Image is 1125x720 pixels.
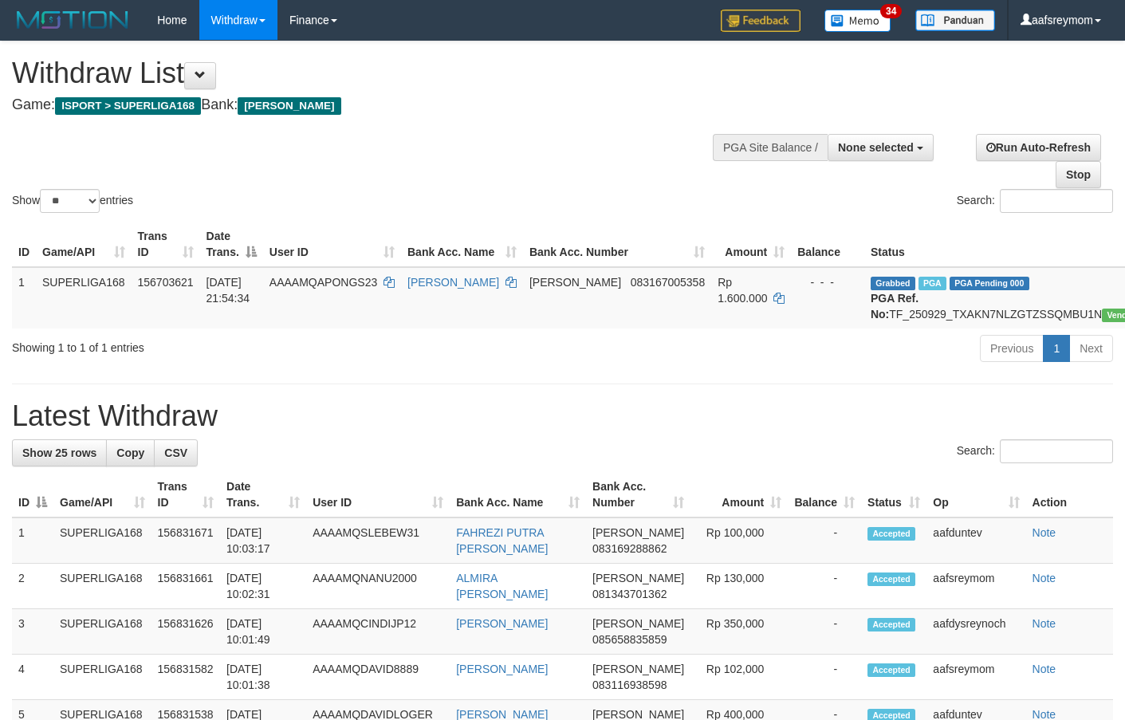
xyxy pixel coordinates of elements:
span: [PERSON_NAME] [592,572,684,584]
a: ALMIRA [PERSON_NAME] [456,572,548,600]
span: Accepted [867,527,915,541]
th: Amount: activate to sort column ascending [711,222,791,267]
a: Note [1033,617,1056,630]
th: Balance [791,222,864,267]
span: [PERSON_NAME] [238,97,340,115]
span: Rp 1.600.000 [718,276,767,305]
label: Search: [957,439,1113,463]
b: PGA Ref. No: [871,292,918,321]
span: Copy 083167005358 to clipboard [631,276,705,289]
td: 156831671 [151,517,221,564]
td: AAAAMQDAVID8889 [306,655,450,700]
td: aafsreymom [926,655,1025,700]
td: aafsreymom [926,564,1025,609]
th: ID [12,222,36,267]
span: Accepted [867,572,915,586]
th: User ID: activate to sort column ascending [263,222,401,267]
th: Game/API: activate to sort column ascending [53,472,151,517]
span: Accepted [867,663,915,677]
td: - [788,564,861,609]
span: ISPORT > SUPERLIGA168 [55,97,201,115]
td: Rp 100,000 [690,517,788,564]
a: Note [1033,526,1056,539]
a: Note [1033,663,1056,675]
td: 2 [12,564,53,609]
th: Bank Acc. Name: activate to sort column ascending [401,222,523,267]
td: [DATE] 10:01:38 [220,655,306,700]
span: Marked by aafchhiseyha [918,277,946,290]
a: [PERSON_NAME] [456,617,548,630]
span: PGA Pending [950,277,1029,290]
td: Rp 130,000 [690,564,788,609]
th: ID: activate to sort column descending [12,472,53,517]
span: [PERSON_NAME] [592,663,684,675]
a: [PERSON_NAME] [456,663,548,675]
a: Next [1069,335,1113,362]
div: - - - [797,274,858,290]
img: Button%20Memo.svg [824,10,891,32]
h1: Withdraw List [12,57,734,89]
th: Trans ID: activate to sort column ascending [151,472,221,517]
td: 1 [12,517,53,564]
a: 1 [1043,335,1070,362]
span: CSV [164,447,187,459]
td: 1 [12,267,36,329]
input: Search: [1000,439,1113,463]
img: Feedback.jpg [721,10,800,32]
td: Rp 350,000 [690,609,788,655]
td: 3 [12,609,53,655]
td: [DATE] 10:03:17 [220,517,306,564]
span: Copy 083116938598 to clipboard [592,679,667,691]
span: [PERSON_NAME] [592,526,684,539]
span: None selected [838,141,914,154]
td: SUPERLIGA168 [53,564,151,609]
span: Grabbed [871,277,915,290]
th: Status: activate to sort column ascending [861,472,926,517]
a: CSV [154,439,198,466]
span: 156703621 [138,276,194,289]
select: Showentries [40,189,100,213]
div: Showing 1 to 1 of 1 entries [12,333,457,356]
a: Run Auto-Refresh [976,134,1101,161]
span: Copy 081343701362 to clipboard [592,588,667,600]
th: Trans ID: activate to sort column ascending [132,222,200,267]
td: [DATE] 10:02:31 [220,564,306,609]
th: Date Trans.: activate to sort column ascending [220,472,306,517]
h4: Game: Bank: [12,97,734,113]
td: - [788,517,861,564]
th: Op: activate to sort column ascending [926,472,1025,517]
span: AAAAMQAPONGS23 [269,276,377,289]
label: Search: [957,189,1113,213]
span: Show 25 rows [22,447,96,459]
td: 156831626 [151,609,221,655]
a: [PERSON_NAME] [407,276,499,289]
td: SUPERLIGA168 [53,517,151,564]
td: - [788,609,861,655]
td: AAAAMQSLEBEW31 [306,517,450,564]
th: Bank Acc. Name: activate to sort column ascending [450,472,586,517]
div: PGA Site Balance / [713,134,828,161]
th: Action [1026,472,1113,517]
span: Copy 085658835859 to clipboard [592,633,667,646]
img: MOTION_logo.png [12,8,133,32]
a: Copy [106,439,155,466]
td: 156831661 [151,564,221,609]
td: - [788,655,861,700]
td: Rp 102,000 [690,655,788,700]
span: [PERSON_NAME] [529,276,621,289]
th: User ID: activate to sort column ascending [306,472,450,517]
th: Date Trans.: activate to sort column descending [200,222,263,267]
a: Show 25 rows [12,439,107,466]
button: None selected [828,134,934,161]
th: Amount: activate to sort column ascending [690,472,788,517]
th: Bank Acc. Number: activate to sort column ascending [523,222,711,267]
span: Copy 083169288862 to clipboard [592,542,667,555]
img: panduan.png [915,10,995,31]
label: Show entries [12,189,133,213]
span: Copy [116,447,144,459]
span: 34 [880,4,902,18]
a: Note [1033,572,1056,584]
td: SUPERLIGA168 [53,655,151,700]
span: [DATE] 21:54:34 [207,276,250,305]
h1: Latest Withdraw [12,400,1113,432]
